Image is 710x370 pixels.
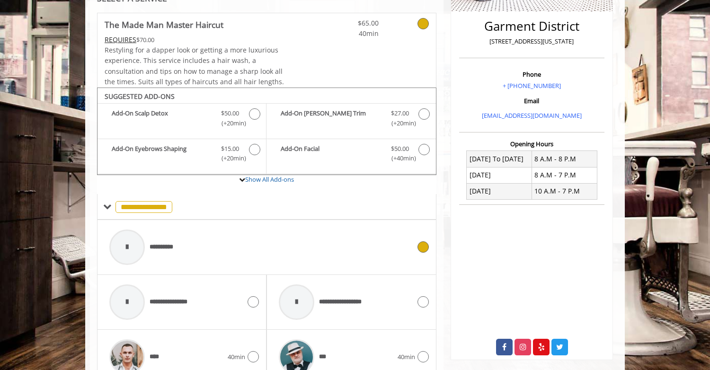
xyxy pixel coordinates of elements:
span: Restyling for a dapper look or getting a more luxurious experience. This service includes a hair ... [105,45,284,86]
b: Add-On Scalp Detox [112,108,212,128]
p: [STREET_ADDRESS][US_STATE] [461,36,602,46]
a: [EMAIL_ADDRESS][DOMAIN_NAME] [482,111,582,120]
span: This service needs some Advance to be paid before we block your appointment [105,35,136,44]
td: 8 A.M - 8 P.M [532,151,597,167]
span: $50.00 [391,144,409,154]
b: Add-On Facial [281,144,381,164]
b: SUGGESTED ADD-ONS [105,92,175,101]
div: $70.00 [105,35,295,45]
span: $65.00 [323,18,379,28]
a: + [PHONE_NUMBER] [503,81,561,90]
label: Add-On Scalp Detox [102,108,261,131]
span: (+20min ) [386,118,414,128]
a: Show All Add-ons [245,175,294,184]
span: 40min [323,28,379,39]
td: [DATE] [467,167,532,183]
h2: Garment District [461,19,602,33]
span: (+20min ) [216,153,244,163]
h3: Phone [461,71,602,78]
span: $27.00 [391,108,409,118]
td: 8 A.M - 7 P.M [532,167,597,183]
td: 10 A.M - 7 P.M [532,183,597,199]
td: [DATE] To [DATE] [467,151,532,167]
span: (+40min ) [386,153,414,163]
td: [DATE] [467,183,532,199]
label: Add-On Beard Trim [271,108,431,131]
span: $50.00 [221,108,239,118]
h3: Email [461,97,602,104]
b: Add-On [PERSON_NAME] Trim [281,108,381,128]
span: 40min [398,352,415,362]
span: $15.00 [221,144,239,154]
div: The Made Man Master Haircut Add-onS [97,88,436,176]
span: (+20min ) [216,118,244,128]
b: The Made Man Master Haircut [105,18,223,31]
span: 40min [228,352,245,362]
label: Add-On Facial [271,144,431,166]
b: Add-On Eyebrows Shaping [112,144,212,164]
label: Add-On Eyebrows Shaping [102,144,261,166]
h3: Opening Hours [459,141,604,147]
